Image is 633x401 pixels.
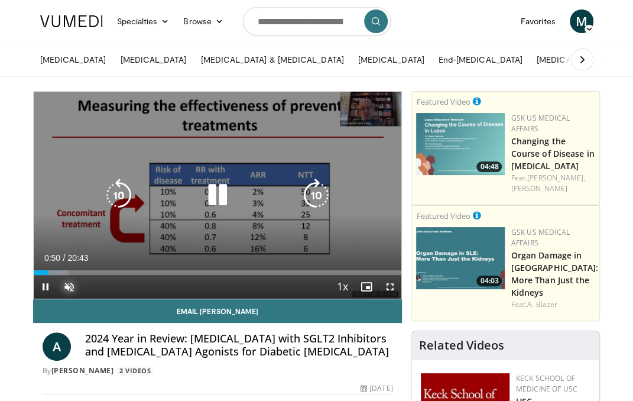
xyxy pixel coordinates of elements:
a: Changing the Course of Disease in [MEDICAL_DATA] [511,135,594,172]
div: Feat. [511,299,598,310]
a: [PERSON_NAME] [511,183,567,193]
a: [MEDICAL_DATA] [113,48,193,72]
img: e91ec583-8f54-4b52-99b4-be941cf021de.png.150x105_q85_crop-smart_upscale.jpg [416,227,505,289]
a: 04:03 [416,227,505,289]
a: 2 Videos [116,366,155,376]
small: Featured Video [416,211,470,221]
button: Pause [34,275,57,299]
a: Specialties [110,9,177,33]
div: Progress Bar [34,270,402,275]
div: [DATE] [361,383,392,394]
input: Search topics, interventions [243,7,391,35]
a: [MEDICAL_DATA] & [MEDICAL_DATA] [193,48,350,72]
span: 04:03 [476,276,502,286]
a: Organ Damage in [GEOGRAPHIC_DATA]: More Than Just the Kidneys [511,250,598,298]
a: Favorites [514,9,563,33]
a: 04:48 [416,113,505,175]
a: Keck School of Medicine of USC [515,373,577,394]
a: GSK US Medical Affairs [511,113,569,134]
button: Fullscreen [378,275,401,299]
div: By [43,366,393,376]
a: M [570,9,593,33]
h4: 2024 Year in Review: [MEDICAL_DATA] with SGLT2 Inhibitors and [MEDICAL_DATA] Agonists for Diabeti... [85,332,393,358]
button: Enable picture-in-picture mode [354,275,378,299]
a: [MEDICAL_DATA] [351,48,431,72]
span: 20:43 [67,253,88,263]
video-js: Video Player [34,92,402,299]
img: VuMedi Logo [40,15,103,27]
span: 0:50 [44,253,60,263]
h4: Related Videos [418,338,504,353]
a: Email [PERSON_NAME] [33,299,402,323]
small: Featured Video [416,96,470,107]
a: [MEDICAL_DATA] [33,48,113,72]
a: End-[MEDICAL_DATA] [431,48,530,72]
a: GSK US Medical Affairs [511,227,569,248]
div: Feat. [511,173,595,194]
span: / [63,253,66,263]
a: Browse [176,9,231,33]
img: 617c1126-5952-44a1-b66c-75ce0166d71c.png.150x105_q85_crop-smart_upscale.jpg [416,113,505,175]
a: [PERSON_NAME] [51,366,114,376]
a: [PERSON_NAME], [527,173,585,183]
span: 04:48 [476,161,502,172]
a: A. Blazer [527,299,557,309]
button: Unmute [57,275,81,299]
a: A [43,332,71,361]
a: [MEDICAL_DATA] [530,48,610,72]
button: Playback Rate [330,275,354,299]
